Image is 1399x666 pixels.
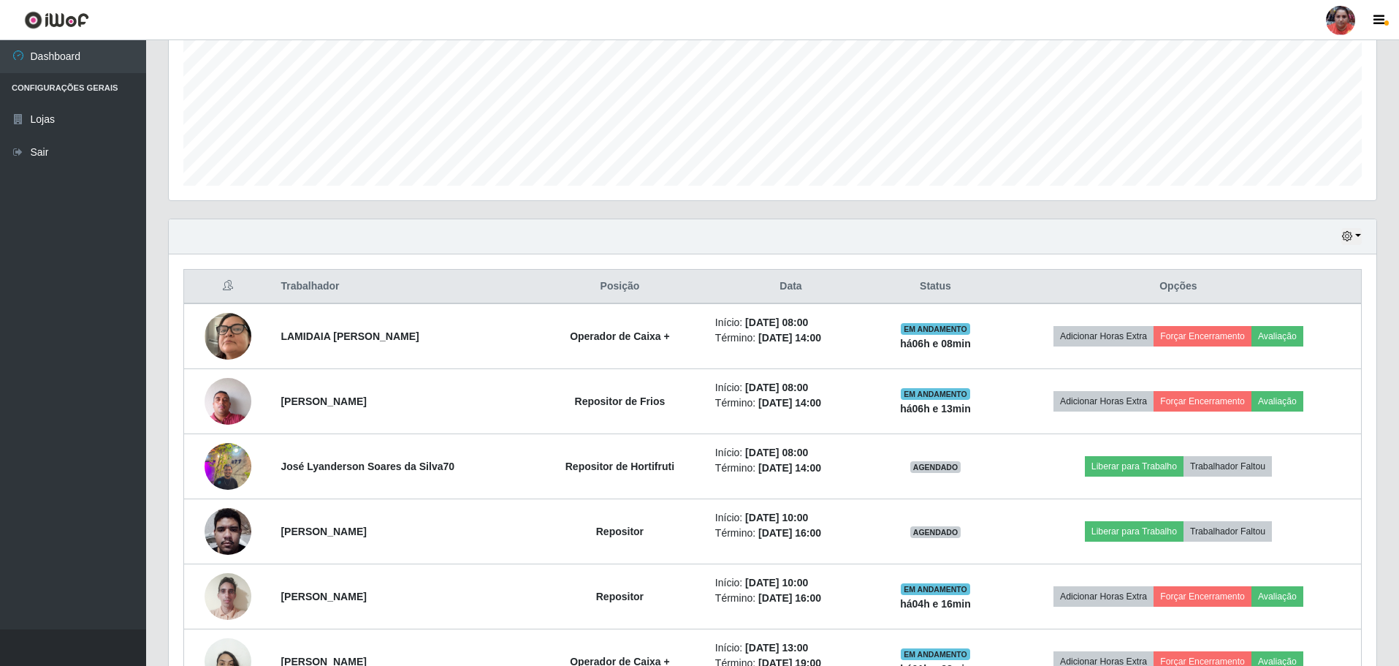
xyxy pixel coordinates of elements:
[758,462,821,474] time: [DATE] 14:00
[1154,586,1251,607] button: Forçar Encerramento
[745,577,808,589] time: [DATE] 10:00
[745,512,808,523] time: [DATE] 10:00
[901,583,970,595] span: EM ANDAMENTO
[901,388,970,400] span: EM ANDAMENTO
[1154,326,1251,347] button: Forçar Encerramento
[205,500,251,562] img: 1724196015227.jpeg
[758,332,821,344] time: [DATE] 14:00
[745,317,808,328] time: [DATE] 08:00
[745,642,808,654] time: [DATE] 13:00
[205,435,251,497] img: 1745327720801.jpeg
[706,270,875,304] th: Data
[758,592,821,604] time: [DATE] 16:00
[596,526,644,537] strong: Repositor
[996,270,1362,304] th: Opções
[1053,326,1154,347] button: Adicionar Horas Extra
[715,461,866,476] li: Término:
[1053,586,1154,607] button: Adicionar Horas Extra
[901,323,970,335] span: EM ANDAMENTO
[715,396,866,411] li: Término:
[272,270,533,304] th: Trabalhador
[205,295,251,378] img: 1738025052113.jpeg
[900,403,971,415] strong: há 06 h e 13 min
[1085,521,1183,542] button: Liberar para Trabalho
[875,270,996,304] th: Status
[565,461,674,472] strong: Repositor de Hortifruti
[715,526,866,541] li: Término:
[1251,326,1303,347] button: Avaliação
[1154,391,1251,412] button: Forçar Encerramento
[901,648,970,660] span: EM ANDAMENTO
[758,397,821,409] time: [DATE] 14:00
[596,591,644,602] strong: Repositor
[900,598,971,610] strong: há 04 h e 16 min
[715,510,866,526] li: Início:
[570,330,670,342] strong: Operador de Caixa +
[281,396,366,407] strong: [PERSON_NAME]
[715,640,866,656] li: Início:
[715,315,866,330] li: Início:
[715,575,866,591] li: Início:
[24,11,89,29] img: CoreUI Logo
[281,526,366,537] strong: [PERSON_NAME]
[745,382,808,393] time: [DATE] 08:00
[281,591,366,602] strong: [PERSON_NAME]
[1251,391,1303,412] button: Avaliação
[1183,521,1272,542] button: Trabalhador Faltou
[1053,391,1154,412] button: Adicionar Horas Extra
[715,591,866,606] li: Término:
[575,396,666,407] strong: Repositor de Frios
[910,461,961,473] span: AGENDADO
[1085,456,1183,477] button: Liberar para Trabalho
[281,461,454,472] strong: José Lyanderson Soares da Silva70
[715,330,866,346] li: Término:
[1183,456,1272,477] button: Trabalhador Faltou
[715,380,866,396] li: Início:
[715,445,866,461] li: Início:
[758,527,821,539] time: [DATE] 16:00
[1251,586,1303,607] button: Avaliação
[745,447,808,458] time: [DATE] 08:00
[205,370,251,432] img: 1659209415868.jpeg
[281,330,419,342] strong: LAMIDAIA [PERSON_NAME]
[533,270,706,304] th: Posição
[900,338,971,349] strong: há 06 h e 08 min
[910,526,961,538] span: AGENDADO
[205,565,251,627] img: 1740100256031.jpeg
